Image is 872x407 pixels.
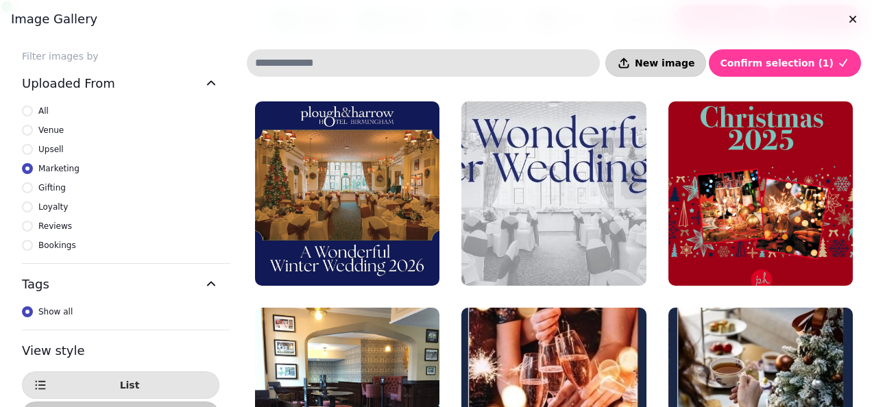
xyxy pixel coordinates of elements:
[38,238,76,252] span: Bookings
[22,371,219,399] button: List
[461,101,646,286] img: Winter Wedding 2026 (5).jpg
[635,58,694,68] span: New image
[38,181,66,195] span: Gifting
[11,11,861,27] h3: Image gallery
[38,200,68,214] span: Loyalty
[38,305,73,319] span: Show all
[51,380,208,390] span: List
[22,63,219,104] button: Uploaded From
[22,264,219,305] button: Tags
[38,104,49,118] span: All
[255,101,439,286] img: Winter Wedding 2026 (6).jpg
[38,123,64,137] span: Venue
[709,49,861,77] button: Confirm selection (1)
[605,49,706,77] button: New image
[22,341,219,360] h3: View style
[22,104,219,263] div: Uploaded From
[22,305,219,330] div: Tags
[38,143,64,156] span: Upsell
[720,58,834,68] span: Confirm selection ( 1 )
[38,162,80,175] span: Marketing
[11,49,230,63] label: Filter images by
[38,219,72,233] span: Reviews
[668,101,853,286] img: P&H Christmas 2025-Pg-1.jpg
